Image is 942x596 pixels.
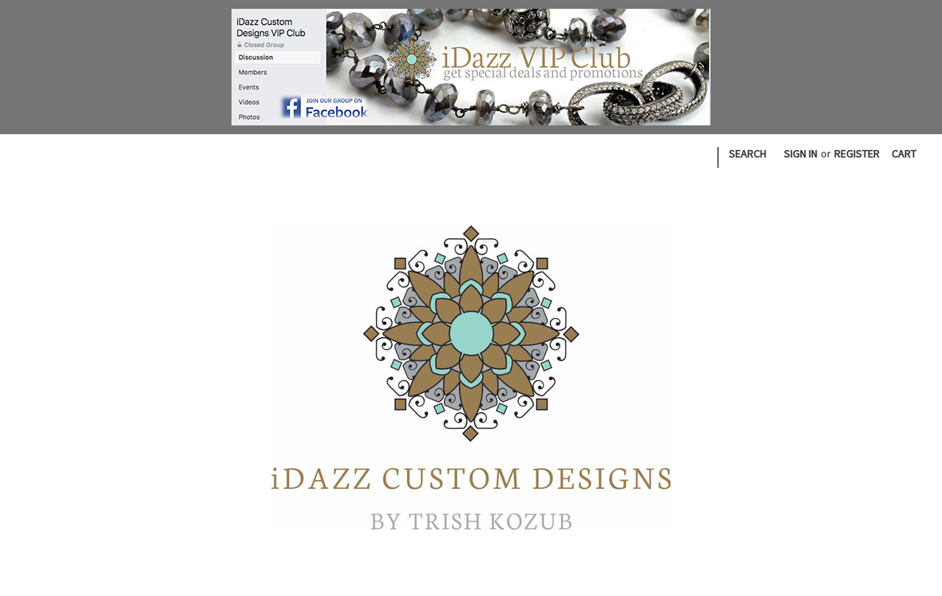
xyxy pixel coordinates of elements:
img: iDazz Custom Designs [271,225,671,530]
a: Register [825,134,889,173]
a: Search [720,134,775,173]
li: | [714,141,720,171]
span: Cart [892,146,916,161]
a: Sign in [775,134,826,173]
a: Cart [883,134,925,173]
span: or [819,145,833,162]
